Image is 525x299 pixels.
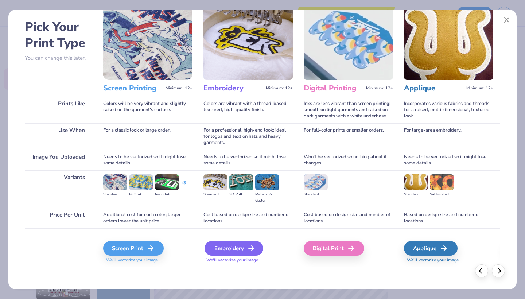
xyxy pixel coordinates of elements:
h3: Embroidery [203,84,263,93]
img: Metallic & Glitter [255,174,279,190]
div: Puff Ink [129,191,153,198]
div: Standard [304,191,328,198]
img: Standard [404,174,428,190]
span: Minimum: 12+ [266,86,293,91]
span: Minimum: 12+ [366,86,393,91]
div: Metallic & Glitter [255,191,279,204]
span: We'll vectorize your image. [404,257,493,263]
div: Needs to be vectorized so it might lose some details [404,150,493,170]
h3: Screen Printing [103,84,163,93]
div: For a classic look or large order. [103,123,192,150]
h3: Applique [404,84,463,93]
div: Needs to be vectorized so it might lose some details [203,150,293,170]
img: Screen Printing [103,5,192,80]
h2: Pick Your Print Type [25,19,92,51]
img: Digital Printing [304,5,393,80]
div: Incorporates various fabrics and threads for a raised, multi-dimensional, textured look. [404,97,493,123]
span: Minimum: 12+ [166,86,192,91]
div: Colors are vibrant with a thread-based textured, high-quality finish. [203,97,293,123]
p: You can change this later. [25,55,92,61]
h3: Digital Printing [304,84,363,93]
span: We'll vectorize your image. [103,257,192,263]
div: Inks are less vibrant than screen printing; smooth on light garments and raised on dark garments ... [304,97,393,123]
div: Standard [404,191,428,198]
img: 3D Puff [229,174,253,190]
div: Cost based on design size and number of locations. [203,208,293,228]
span: We'll vectorize your image. [203,257,293,263]
div: Embroidery [205,241,263,256]
span: Minimum: 12+ [466,86,493,91]
img: Embroidery [203,5,293,80]
img: Standard [203,174,227,190]
div: Additional cost for each color; larger orders lower the unit price. [103,208,192,228]
img: Applique [404,5,493,80]
div: + 3 [181,180,186,192]
div: Prints Like [25,97,92,123]
div: Screen Print [103,241,164,256]
img: Puff Ink [129,174,153,190]
img: Neon Ink [155,174,179,190]
div: Digital Print [304,241,364,256]
img: Standard [103,174,127,190]
div: Neon Ink [155,191,179,198]
img: Sublimated [430,174,454,190]
div: Image You Uploaded [25,150,92,170]
div: Applique [404,241,458,256]
div: Needs to be vectorized so it might lose some details [103,150,192,170]
div: For a professional, high-end look; ideal for logos and text on hats and heavy garments. [203,123,293,150]
div: For large-area embroidery. [404,123,493,150]
div: Sublimated [430,191,454,198]
div: For full-color prints or smaller orders. [304,123,393,150]
div: Variants [25,170,92,208]
div: Price Per Unit [25,208,92,228]
div: 3D Puff [229,191,253,198]
div: Cost based on design size and number of locations. [304,208,393,228]
div: Won't be vectorized so nothing about it changes [304,150,393,170]
div: Colors will be very vibrant and slightly raised on the garment's surface. [103,97,192,123]
div: Use When [25,123,92,150]
div: Based on design size and number of locations. [404,208,493,228]
img: Standard [304,174,328,190]
div: Standard [203,191,227,198]
button: Close [500,13,514,27]
div: Standard [103,191,127,198]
